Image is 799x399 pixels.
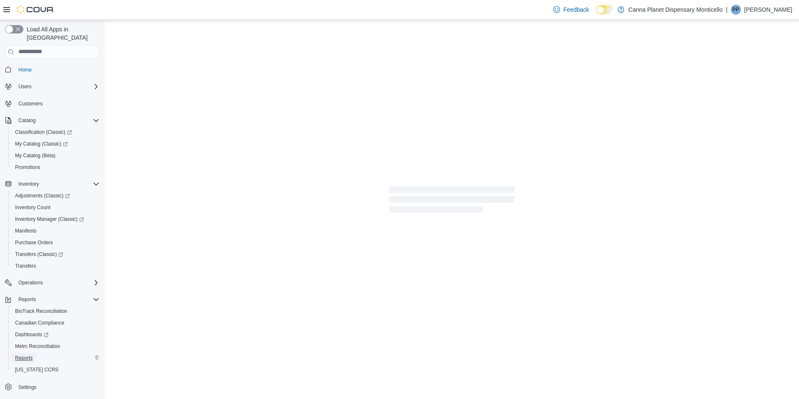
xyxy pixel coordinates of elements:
a: Canadian Compliance [12,318,68,328]
button: Inventory Count [8,202,103,213]
p: Canna Planet Dispensary Monticello [629,5,723,15]
a: Customers [15,99,46,109]
a: Transfers (Classic) [12,249,66,259]
button: Reports [2,294,103,305]
span: Settings [15,381,99,392]
a: Feedback [550,1,592,18]
span: Feedback [563,5,589,14]
img: Cova [17,5,54,14]
span: Washington CCRS [12,365,99,375]
span: Operations [18,279,43,286]
span: Inventory Count [15,204,51,211]
button: Settings [2,381,103,393]
button: Purchase Orders [8,237,103,248]
p: [PERSON_NAME] [744,5,792,15]
span: Promotions [15,164,41,171]
span: My Catalog (Classic) [15,141,68,147]
span: Customers [18,100,43,107]
a: Metrc Reconciliation [12,341,64,351]
span: Classification (Classic) [12,127,99,137]
span: My Catalog (Classic) [12,139,99,149]
span: My Catalog (Beta) [15,152,56,159]
span: Promotions [12,162,99,172]
span: Load All Apps in [GEOGRAPHIC_DATA] [23,25,99,42]
button: Reports [8,352,103,364]
span: Inventory Manager (Classic) [12,214,99,224]
span: Canadian Compliance [12,318,99,328]
span: Inventory [18,181,39,187]
a: Inventory Manager (Classic) [8,213,103,225]
span: Manifests [15,228,36,234]
span: Classification (Classic) [15,129,72,136]
span: Inventory Manager (Classic) [15,216,84,223]
span: Metrc Reconciliation [12,341,99,351]
span: Catalog [15,115,99,125]
span: Inventory Count [12,202,99,212]
a: Classification (Classic) [8,126,103,138]
span: PP [733,5,739,15]
button: Reports [15,294,39,304]
a: Home [15,65,35,75]
a: Adjustments (Classic) [8,190,103,202]
a: Transfers [12,261,39,271]
span: Home [15,64,99,75]
button: Operations [15,278,46,288]
button: Inventory [2,178,103,190]
span: Transfers (Classic) [12,249,99,259]
a: Transfers (Classic) [8,248,103,260]
div: Parth Patel [731,5,741,15]
button: Catalog [15,115,39,125]
span: Manifests [12,226,99,236]
span: Transfers (Classic) [15,251,63,258]
span: BioTrack Reconciliation [12,306,99,316]
span: BioTrack Reconciliation [15,308,67,315]
span: Adjustments (Classic) [15,192,70,199]
span: Users [15,82,99,92]
a: My Catalog (Beta) [12,151,59,161]
a: My Catalog (Classic) [8,138,103,150]
p: | [726,5,728,15]
a: Manifests [12,226,40,236]
button: Inventory [15,179,42,189]
button: Manifests [8,225,103,237]
input: Dark Mode [596,5,613,14]
a: [US_STATE] CCRS [12,365,62,375]
a: Purchase Orders [12,238,56,248]
a: Adjustments (Classic) [12,191,73,201]
a: Promotions [12,162,44,172]
a: Inventory Count [12,202,54,212]
a: My Catalog (Classic) [12,139,71,149]
span: Reports [15,294,99,304]
span: Reports [12,353,99,363]
button: Metrc Reconciliation [8,340,103,352]
span: Transfers [12,261,99,271]
button: Users [15,82,35,92]
span: My Catalog (Beta) [12,151,99,161]
span: [US_STATE] CCRS [15,366,59,373]
span: Dashboards [12,330,99,340]
span: Purchase Orders [12,238,99,248]
a: Reports [12,353,36,363]
span: Settings [18,384,36,391]
span: Home [18,66,32,73]
a: Dashboards [8,329,103,340]
span: Inventory [15,179,99,189]
span: Loading [389,188,514,215]
span: Metrc Reconciliation [15,343,60,350]
span: Users [18,83,31,90]
span: Reports [18,296,36,303]
a: Classification (Classic) [12,127,75,137]
button: Catalog [2,115,103,126]
span: Operations [15,278,99,288]
span: Dashboards [15,331,48,338]
button: Users [2,81,103,92]
button: BioTrack Reconciliation [8,305,103,317]
span: Reports [15,355,33,361]
a: Inventory Manager (Classic) [12,214,87,224]
button: Transfers [8,260,103,272]
span: Dark Mode [596,14,596,15]
button: My Catalog (Beta) [8,150,103,161]
span: Customers [15,98,99,109]
a: Settings [15,382,40,392]
button: [US_STATE] CCRS [8,364,103,376]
